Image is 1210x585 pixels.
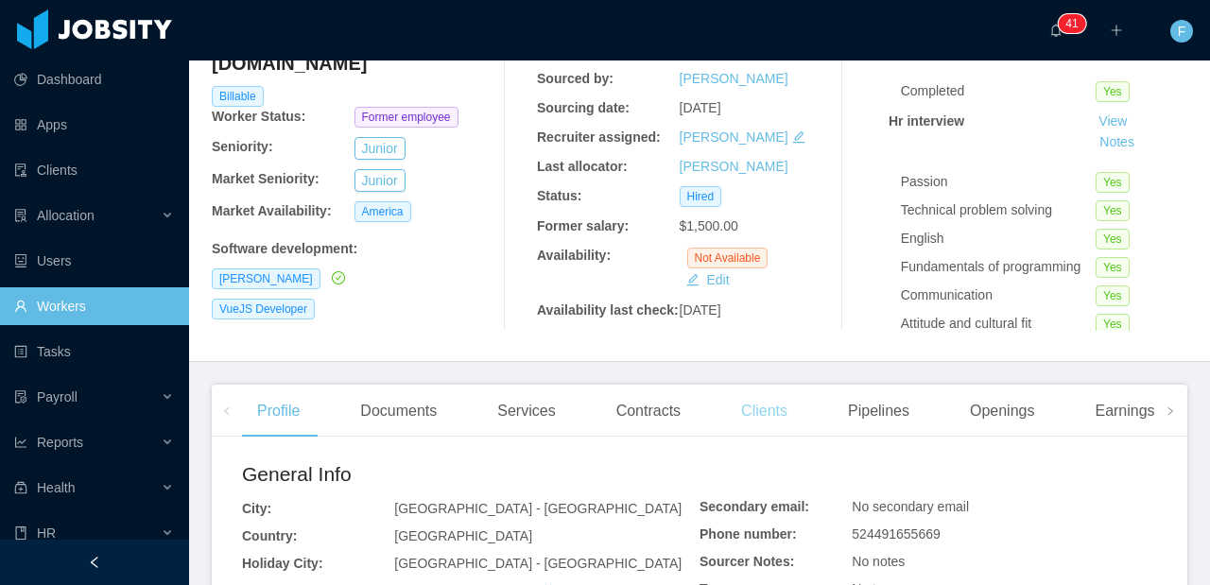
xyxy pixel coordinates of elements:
span: Yes [1096,81,1130,102]
sup: 41 [1058,14,1085,33]
i: icon: check-circle [332,271,345,284]
a: View [1092,113,1133,129]
b: Secondary email: [700,499,809,514]
button: Junior [354,169,406,192]
b: Market Seniority: [212,171,320,186]
span: Allocation [37,208,95,223]
i: icon: edit [792,130,805,144]
b: Former salary: [537,218,629,233]
a: icon: userWorkers [14,287,174,325]
b: Availability: [537,248,611,263]
span: Yes [1096,200,1130,221]
span: Yes [1096,314,1130,335]
i: icon: file-protect [14,390,27,404]
a: icon: check-circle [328,270,345,285]
div: Profile [242,385,315,438]
b: Worker Status: [212,109,305,124]
i: icon: line-chart [14,436,27,449]
div: Pipelines [833,385,925,438]
span: [DATE] [680,100,721,115]
b: Market Availability: [212,203,332,218]
div: Attitude and cultural fit [901,314,1096,334]
b: Holiday City: [242,556,323,571]
div: Technical problem solving [901,200,1096,220]
span: $1,500.00 [680,218,738,233]
div: Communication [901,285,1096,305]
i: icon: plus [1110,24,1123,37]
a: icon: auditClients [14,151,174,189]
h2: General Info [242,459,700,490]
div: Openings [955,385,1050,438]
span: Yes [1096,172,1130,193]
i: icon: medicine-box [14,481,27,494]
button: icon: editEdit [679,268,737,291]
span: Yes [1096,257,1130,278]
i: icon: solution [14,209,27,222]
span: [GEOGRAPHIC_DATA] - [GEOGRAPHIC_DATA] [394,556,682,571]
span: [DATE] [680,302,721,318]
span: HR [37,525,56,541]
b: Software development : [212,241,357,256]
b: Seniority: [212,139,273,154]
span: Billable [212,86,264,107]
a: [PERSON_NAME] [680,129,788,145]
b: Availability last check: [537,302,679,318]
b: Sourcer Notes: [700,554,794,569]
div: Contracts [601,385,696,438]
b: Last allocator: [537,159,628,174]
button: Notes [1092,131,1142,154]
i: icon: left [222,406,232,416]
a: icon: appstoreApps [14,106,174,144]
span: [GEOGRAPHIC_DATA] - [GEOGRAPHIC_DATA] [394,501,682,516]
b: Sourced by: [537,71,614,86]
span: VueJS Developer [212,299,315,319]
p: 1 [1072,14,1079,33]
span: Former employee [354,107,458,128]
div: Completed [901,81,1096,101]
span: 524491655669 [852,526,940,542]
i: icon: book [14,526,27,540]
span: Hired [680,186,722,207]
span: Payroll [37,389,78,404]
span: No notes [852,554,905,569]
div: Services [482,385,570,438]
span: F [1178,20,1186,43]
span: No secondary email [852,499,969,514]
b: Sourcing date: [537,100,630,115]
b: Phone number: [700,526,797,542]
a: icon: pie-chartDashboard [14,60,174,98]
div: Passion [901,172,1096,192]
div: Fundamentals of programming [901,257,1096,277]
b: Country: [242,528,297,543]
strong: Hr interview [889,113,964,129]
div: English [901,229,1096,249]
button: Junior [354,137,406,160]
p: 4 [1065,14,1072,33]
div: Clients [726,385,803,438]
span: Yes [1096,285,1130,306]
span: Health [37,480,75,495]
b: Recruiter assigned: [537,129,661,145]
a: [PERSON_NAME] [680,71,788,86]
span: America [354,201,411,222]
span: [GEOGRAPHIC_DATA] [394,528,532,543]
span: Reports [37,435,83,450]
i: icon: bell [1049,24,1063,37]
i: icon: right [1166,406,1175,416]
div: Documents [345,385,452,438]
a: icon: profileTasks [14,333,174,370]
span: [PERSON_NAME] [212,268,320,289]
a: [PERSON_NAME] [680,159,788,174]
a: icon: robotUsers [14,242,174,280]
b: Status: [537,188,581,203]
span: Yes [1096,229,1130,249]
b: City: [242,501,271,516]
